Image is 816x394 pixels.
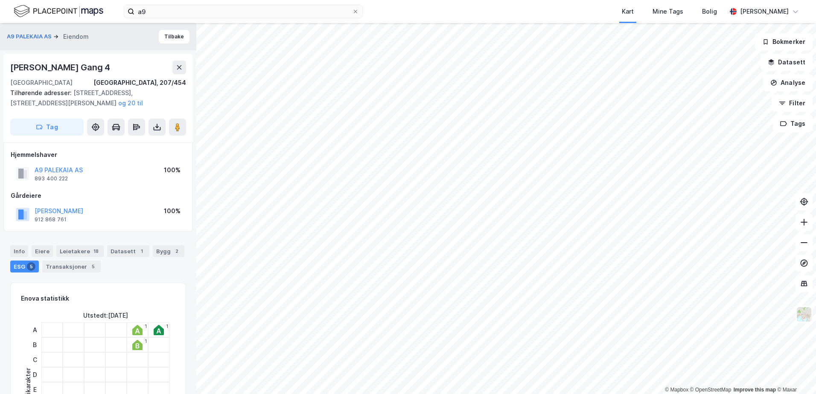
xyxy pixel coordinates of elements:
button: Tag [10,119,84,136]
div: A [29,322,40,337]
div: Hjemmelshaver [11,150,186,160]
div: 100% [164,206,181,216]
div: [GEOGRAPHIC_DATA], 207/454 [93,78,186,88]
div: B [29,337,40,352]
div: Eiere [32,245,53,257]
div: Utstedt : [DATE] [83,310,128,321]
iframe: Chat Widget [773,353,816,394]
div: 1 [166,324,168,329]
div: Datasett [107,245,149,257]
button: Filter [772,95,813,112]
div: 18 [92,247,100,255]
img: Z [796,306,812,322]
button: Tilbake [159,30,189,43]
input: Søk på adresse, matrikkel, gårdeiere, leietakere eller personer [134,5,352,18]
div: Bolig [702,6,717,17]
button: Bokmerker [755,33,813,50]
div: 1 [145,324,147,329]
div: Mine Tags [653,6,683,17]
div: 1 [137,247,146,255]
div: 100% [164,165,181,175]
div: Transaksjoner [42,261,101,272]
div: 893 400 222 [35,175,68,182]
a: Mapbox [665,387,688,393]
div: [PERSON_NAME] Gang 4 [10,61,112,74]
div: Gårdeiere [11,191,186,201]
div: C [29,352,40,367]
button: Datasett [761,54,813,71]
div: 5 [89,262,97,271]
span: Tilhørende adresser: [10,89,73,96]
div: Kontrollprogram for chat [773,353,816,394]
div: [GEOGRAPHIC_DATA] [10,78,73,88]
div: [STREET_ADDRESS], [STREET_ADDRESS][PERSON_NAME] [10,88,179,108]
button: A9 PALEKAIA AS [7,32,53,41]
div: 912 868 761 [35,216,67,223]
div: [PERSON_NAME] [740,6,789,17]
div: Info [10,245,28,257]
div: Eiendom [63,32,89,42]
div: D [29,367,40,382]
div: Bygg [153,245,184,257]
div: 1 [145,339,147,344]
div: Kart [622,6,634,17]
a: Improve this map [734,387,776,393]
img: logo.f888ab2527a4732fd821a326f86c7f29.svg [14,4,103,19]
div: 5 [27,262,35,271]
a: OpenStreetMap [690,387,731,393]
div: Leietakere [56,245,104,257]
button: Analyse [763,74,813,91]
div: 2 [172,247,181,255]
div: ESG [10,261,39,272]
button: Tags [773,115,813,132]
div: Enova statistikk [21,293,69,304]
